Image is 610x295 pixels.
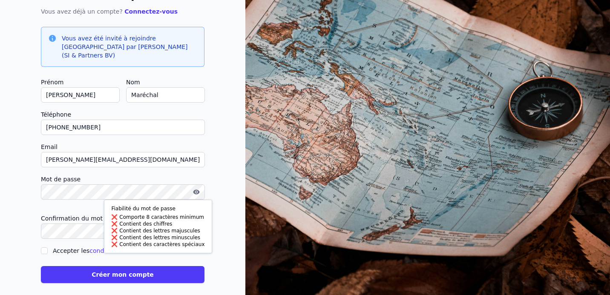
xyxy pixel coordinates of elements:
[111,214,204,221] li: Comporte 8 caractères minimum
[41,142,204,152] label: Email
[111,227,204,234] li: Contient des lettres majuscules
[41,213,204,223] label: Confirmation du mot de passe
[126,77,204,87] label: Nom
[41,109,204,120] label: Téléphone
[53,247,157,254] label: Accepter les
[41,6,204,17] p: Vous avez déjà un compte?
[62,34,197,60] h3: Vous avez été invité à rejoindre [GEOGRAPHIC_DATA] par [PERSON_NAME] (SI & Partners BV)
[111,205,204,212] p: Fiabilité du mot de passe
[41,266,204,283] button: Créer mon compte
[124,8,178,15] a: Connectez-vous
[89,247,157,254] a: conditions d'utilisation
[41,174,204,184] label: Mot de passe
[111,241,204,248] li: Contient des caractères spéciaux
[41,77,119,87] label: Prénom
[111,234,204,241] li: Contient des lettres minuscules
[111,221,204,227] li: Contient des chiffres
